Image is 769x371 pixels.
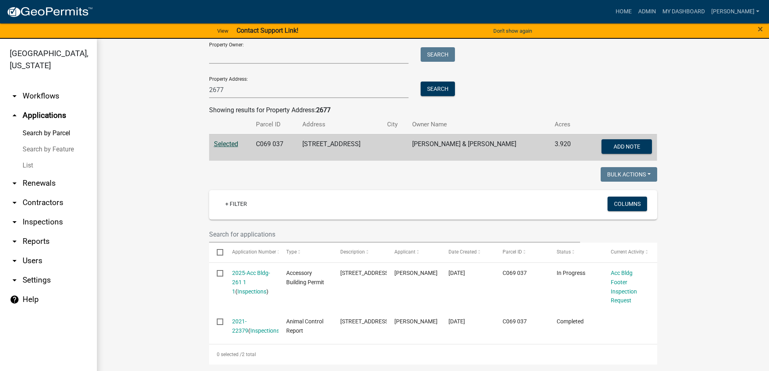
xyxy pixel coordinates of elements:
span: Current Activity [611,249,644,255]
datatable-header-cell: Status [549,243,603,262]
a: Inspections [237,288,266,295]
th: Address [298,115,382,134]
span: Animal Control Report [286,318,323,334]
strong: Contact Support Link! [237,27,298,34]
datatable-header-cell: Select [209,243,224,262]
span: 2677 OLD KNOXVILLE RD [340,318,390,325]
datatable-header-cell: Type [279,243,333,262]
td: [STREET_ADDRESS] [298,134,382,161]
a: [PERSON_NAME] [708,4,763,19]
i: arrow_drop_down [10,237,19,246]
span: Application Number [232,249,276,255]
button: Add Note [601,139,652,154]
datatable-header-cell: Applicant [387,243,441,262]
i: arrow_drop_down [10,198,19,208]
th: City [382,115,407,134]
a: Admin [635,4,659,19]
button: Bulk Actions [601,167,657,182]
div: 2 total [209,344,657,365]
strong: 2677 [316,106,331,114]
span: 09/12/2025 [448,270,465,276]
a: Selected [214,140,238,148]
button: Columns [608,197,647,211]
span: C069 037 [503,318,527,325]
i: arrow_drop_down [10,256,19,266]
th: Owner Name [407,115,549,134]
i: arrow_drop_up [10,111,19,120]
a: Inspections [250,327,279,334]
span: Date Created [448,249,477,255]
a: Acc Bldg Footer Inspection Request [611,270,637,304]
span: Applicant [394,249,415,255]
span: × [758,23,763,35]
th: Acres [550,115,582,134]
span: Description [340,249,365,255]
span: Status [557,249,571,255]
td: [PERSON_NAME] & [PERSON_NAME] [407,134,549,161]
div: ( ) [232,268,271,296]
span: Alexis Hardy [394,318,438,325]
div: ( ) [232,317,271,335]
a: 2025-Acc Bldg-261 1 1 [232,270,270,295]
span: Parcel ID [503,249,522,255]
th: Parcel ID [251,115,298,134]
span: 2677 OLD KNOXVILLE RD [340,270,390,276]
span: 12/16/2021 [448,318,465,325]
span: C069 037 [503,270,527,276]
span: Joseph Rhodes [394,270,438,276]
div: Showing results for Property Address: [209,105,657,115]
span: Accessory Building Permit [286,270,324,285]
button: Don't show again [490,24,535,38]
button: Close [758,24,763,34]
span: Completed [557,318,584,325]
datatable-header-cell: Date Created [441,243,495,262]
i: arrow_drop_down [10,178,19,188]
i: arrow_drop_down [10,91,19,101]
td: 3.920 [550,134,582,161]
input: Search for applications [209,226,580,243]
button: Search [421,47,455,62]
button: Search [421,82,455,96]
i: arrow_drop_down [10,275,19,285]
datatable-header-cell: Current Activity [603,243,657,262]
i: help [10,295,19,304]
datatable-header-cell: Application Number [224,243,279,262]
datatable-header-cell: Description [333,243,387,262]
span: Add Note [614,143,640,149]
span: Type [286,249,297,255]
datatable-header-cell: Parcel ID [495,243,549,262]
a: Home [612,4,635,19]
td: C069 037 [251,134,298,161]
span: In Progress [557,270,585,276]
a: My Dashboard [659,4,708,19]
i: arrow_drop_down [10,217,19,227]
a: View [214,24,232,38]
a: 2021-22379 [232,318,248,334]
span: 0 selected / [217,352,242,357]
a: + Filter [219,197,254,211]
